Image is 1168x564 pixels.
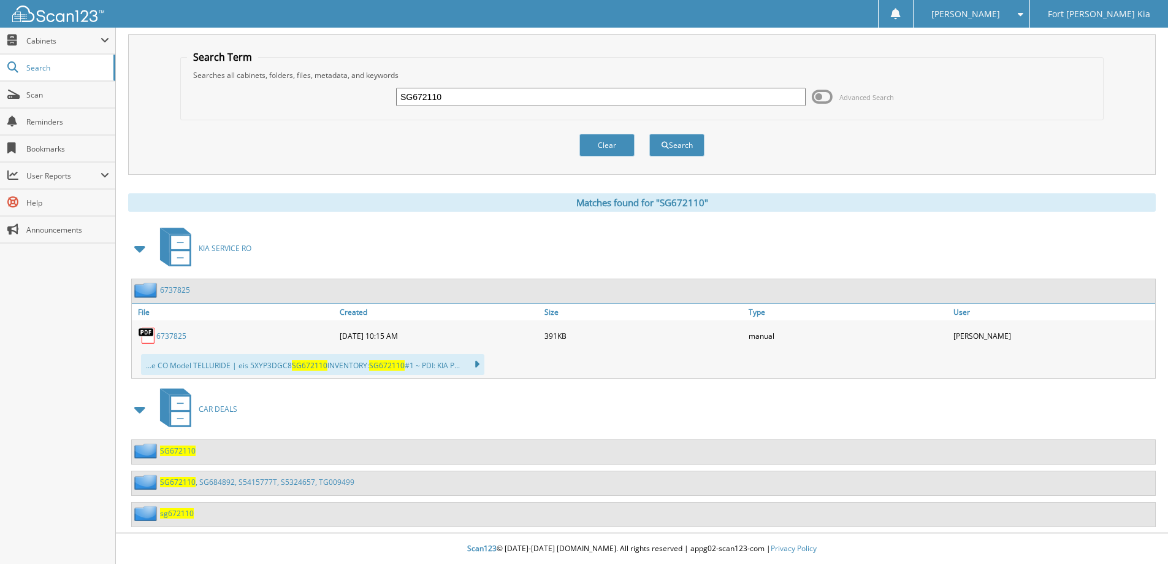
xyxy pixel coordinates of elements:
a: Size [541,304,746,320]
a: 6737825 [156,331,186,341]
a: CAR DEALS [153,385,237,433]
span: SG672110 [369,360,405,371]
span: Advanced Search [839,93,894,102]
img: scan123-logo-white.svg [12,6,104,22]
span: User Reports [26,171,101,181]
iframe: Chat Widget [1107,505,1168,564]
button: Clear [579,134,635,156]
div: Searches all cabinets, folders, files, metadata, and keywords [187,70,1097,80]
span: Bookmarks [26,144,109,154]
span: Announcements [26,225,109,235]
span: Scan [26,90,109,100]
div: [PERSON_NAME] [950,323,1155,348]
button: Search [649,134,704,156]
a: User [950,304,1155,320]
img: folder2.png [134,443,160,458]
img: folder2.png [134,506,160,521]
a: SG672110 [160,446,196,456]
legend: Search Term [187,50,258,64]
span: Help [26,198,109,208]
div: ...e CO Model TELLURIDE | eis 5XYP3DGC8 INVENTORY: #1 ~ PDI: KIA P... [141,354,484,375]
a: SG672110, SG684892, S5415777T, S5324657, TG009499 [160,477,354,487]
span: Scan123 [467,543,497,554]
span: CAR DEALS [199,404,237,414]
img: PDF.png [138,326,156,345]
div: 391KB [541,323,746,348]
div: manual [746,323,950,348]
a: Type [746,304,950,320]
span: SG672110 [160,477,196,487]
a: Privacy Policy [771,543,817,554]
span: Cabinets [26,36,101,46]
span: Fort [PERSON_NAME] Kia [1048,10,1150,18]
span: Search [26,63,107,73]
a: Created [337,304,541,320]
span: SG672110 [292,360,327,371]
span: KIA SERVICE RO [199,243,251,253]
span: Reminders [26,117,109,127]
div: [DATE] 10:15 AM [337,323,541,348]
div: © [DATE]-[DATE] [DOMAIN_NAME]. All rights reserved | appg02-scan123-com | [116,534,1168,564]
a: File [132,304,337,320]
a: sg672110 [160,508,194,519]
a: 6737825 [160,285,190,295]
div: Matches found for "SG672110" [128,193,1156,212]
a: KIA SERVICE RO [153,224,251,272]
img: folder2.png [134,474,160,490]
span: [PERSON_NAME] [931,10,1000,18]
img: folder2.png [134,282,160,298]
